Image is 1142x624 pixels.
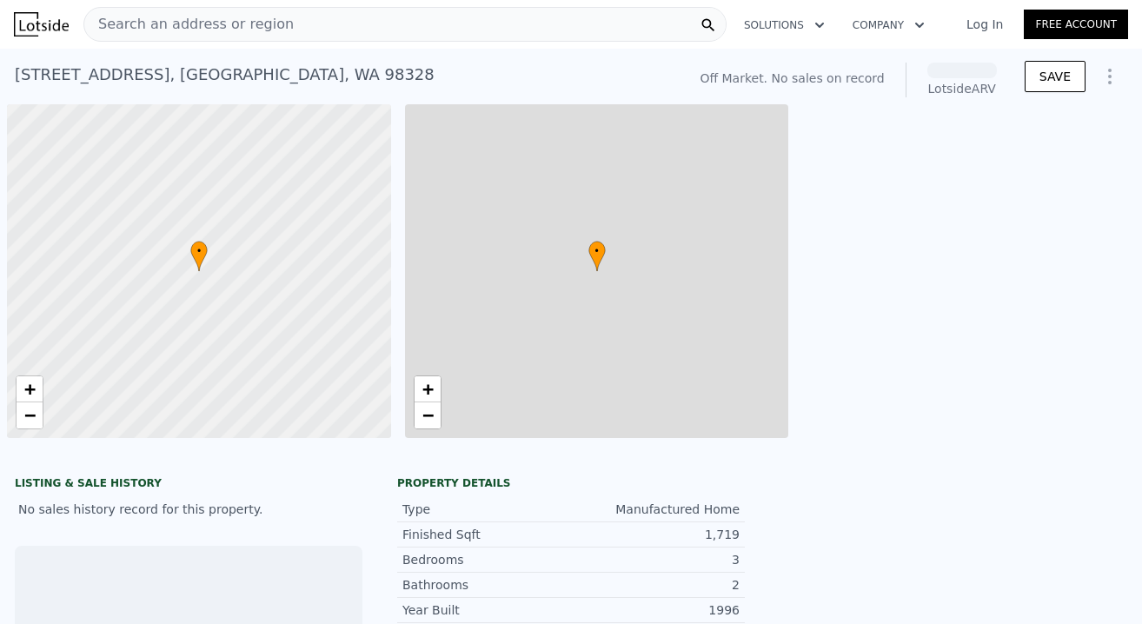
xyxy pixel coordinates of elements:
[15,63,435,87] div: [STREET_ADDRESS] , [GEOGRAPHIC_DATA] , WA 98328
[402,501,571,518] div: Type
[571,526,740,543] div: 1,719
[588,241,606,271] div: •
[839,10,939,41] button: Company
[946,16,1024,33] a: Log In
[17,376,43,402] a: Zoom in
[571,601,740,619] div: 1996
[571,551,740,568] div: 3
[190,241,208,271] div: •
[15,494,362,525] div: No sales history record for this property.
[402,576,571,594] div: Bathrooms
[415,402,441,428] a: Zoom out
[415,376,441,402] a: Zoom in
[190,243,208,259] span: •
[571,576,740,594] div: 2
[402,601,571,619] div: Year Built
[17,402,43,428] a: Zoom out
[422,404,433,426] span: −
[700,70,884,87] div: Off Market. No sales on record
[422,378,433,400] span: +
[571,501,740,518] div: Manufactured Home
[730,10,839,41] button: Solutions
[24,378,36,400] span: +
[1025,61,1086,92] button: SAVE
[24,404,36,426] span: −
[84,14,294,35] span: Search an address or region
[402,551,571,568] div: Bedrooms
[15,476,362,494] div: LISTING & SALE HISTORY
[1092,59,1127,94] button: Show Options
[588,243,606,259] span: •
[1024,10,1128,39] a: Free Account
[927,80,997,97] div: Lotside ARV
[14,12,69,37] img: Lotside
[397,476,745,490] div: Property details
[402,526,571,543] div: Finished Sqft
